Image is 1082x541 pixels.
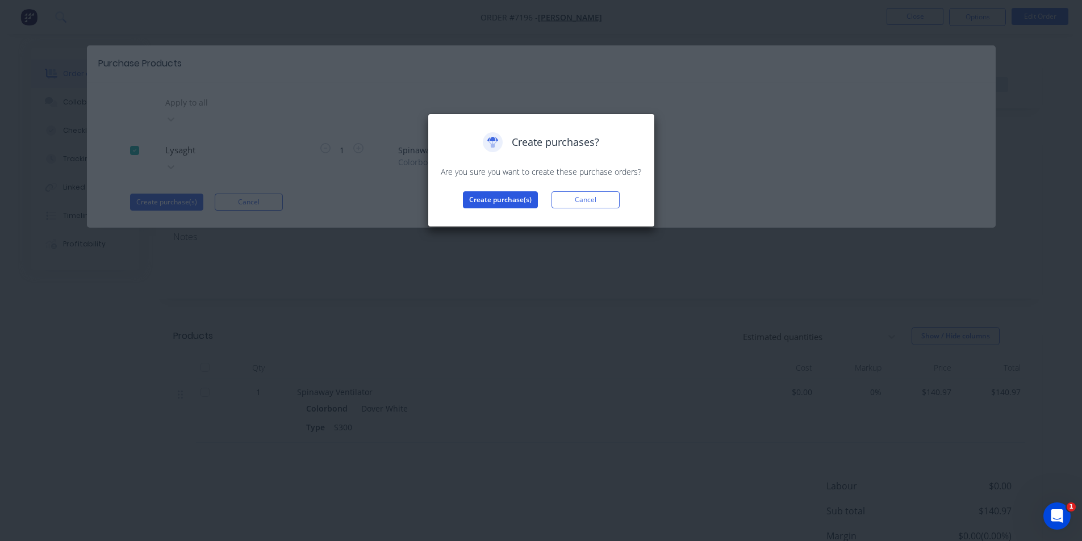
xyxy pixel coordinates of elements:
span: Create purchases? [512,135,599,150]
span: 1 [1067,502,1076,511]
iframe: Intercom live chat [1043,502,1071,530]
button: Cancel [552,191,620,208]
p: Are you sure you want to create these purchase orders? [440,166,643,178]
button: Create purchase(s) [463,191,538,208]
